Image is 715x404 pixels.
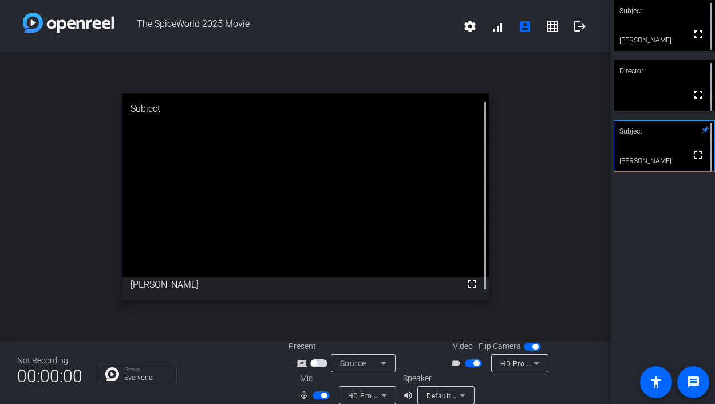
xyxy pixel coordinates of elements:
[348,391,467,400] span: HD Pro Webcam C920 (046d:082d)
[105,367,119,381] img: Chat Icon
[453,340,473,352] span: Video
[686,375,700,389] mat-icon: message
[691,148,705,162] mat-icon: fullscreen
[692,88,705,101] mat-icon: fullscreen
[17,355,82,367] div: Not Recording
[426,391,562,400] span: Default - MacBook Air Speakers (Built-in)
[465,277,479,291] mat-icon: fullscreen
[124,374,171,381] p: Everyone
[573,19,587,33] mat-icon: logout
[403,389,417,402] mat-icon: volume_up
[463,19,477,33] mat-icon: settings
[114,13,456,40] span: The SpiceWorld 2025 Movie
[614,60,715,82] div: Director
[124,367,171,372] p: Group
[614,120,715,142] div: Subject
[289,340,403,352] div: Present
[289,372,403,385] div: Mic
[500,359,619,368] span: HD Pro Webcam C920 (046d:082d)
[403,372,472,385] div: Speaker
[692,28,705,41] mat-icon: fullscreen
[546,19,559,33] mat-icon: grid_on
[122,93,488,124] div: Subject
[297,356,310,370] mat-icon: screen_share_outline
[17,362,82,390] span: 00:00:00
[518,19,532,33] mat-icon: account_box
[340,359,366,368] span: Source
[479,340,521,352] span: Flip Camera
[299,389,313,402] mat-icon: mic_none
[484,13,511,40] button: signal_cellular_alt
[451,356,465,370] mat-icon: videocam_outline
[23,13,114,33] img: white-gradient.svg
[649,375,663,389] mat-icon: accessibility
